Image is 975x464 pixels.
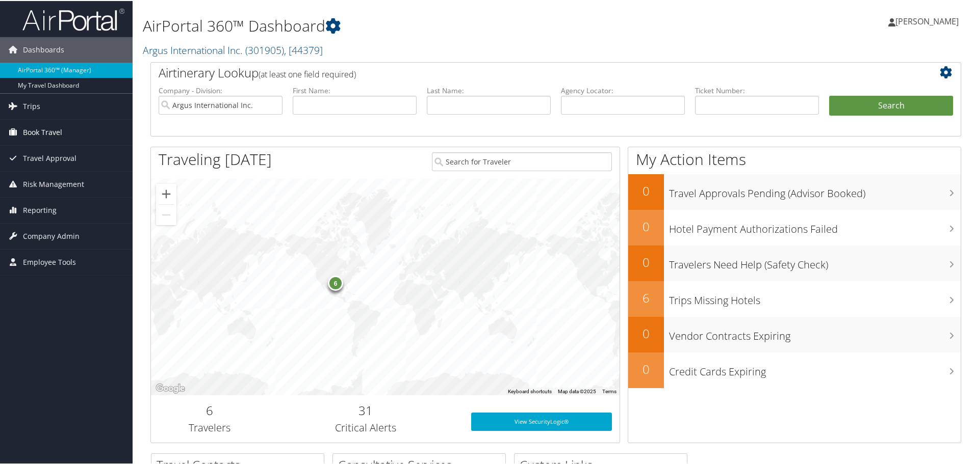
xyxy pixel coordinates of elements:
[628,217,664,234] h2: 0
[558,388,596,393] span: Map data ©2025
[628,148,961,169] h1: My Action Items
[669,287,961,307] h3: Trips Missing Hotels
[23,249,76,274] span: Employee Tools
[259,68,356,79] span: (at least one field required)
[159,401,261,418] h2: 6
[895,15,959,26] span: [PERSON_NAME]
[669,359,961,378] h3: Credit Cards Expiring
[888,5,969,36] a: [PERSON_NAME]
[432,151,612,170] input: Search for Traveler
[628,316,961,351] a: 0Vendor Contracts Expiring
[328,275,343,290] div: 6
[159,420,261,434] h3: Travelers
[153,381,187,394] a: Open this area in Google Maps (opens a new window)
[829,95,953,115] button: Search
[669,180,961,200] h3: Travel Approvals Pending (Advisor Booked)
[695,85,819,95] label: Ticket Number:
[628,173,961,209] a: 0Travel Approvals Pending (Advisor Booked)
[602,388,617,393] a: Terms (opens in new tab)
[628,351,961,387] a: 0Credit Cards Expiring
[156,183,176,203] button: Zoom in
[628,181,664,199] h2: 0
[159,63,886,80] h2: Airtinerary Lookup
[276,420,456,434] h3: Critical Alerts
[23,119,62,144] span: Book Travel
[159,148,272,169] h1: Traveling [DATE]
[427,85,551,95] label: Last Name:
[143,14,694,36] h1: AirPortal 360™ Dashboard
[628,324,664,341] h2: 0
[23,171,84,196] span: Risk Management
[471,412,612,430] a: View SecurityLogic®
[23,93,40,118] span: Trips
[143,42,323,56] a: Argus International Inc.
[669,323,961,342] h3: Vendor Contracts Expiring
[508,387,552,394] button: Keyboard shortcuts
[159,85,283,95] label: Company - Division:
[561,85,685,95] label: Agency Locator:
[669,216,961,235] h3: Hotel Payment Authorizations Failed
[156,204,176,224] button: Zoom out
[284,42,323,56] span: , [ 44379 ]
[23,197,57,222] span: Reporting
[628,244,961,280] a: 0Travelers Need Help (Safety Check)
[628,288,664,306] h2: 6
[153,381,187,394] img: Google
[669,252,961,271] h3: Travelers Need Help (Safety Check)
[628,209,961,244] a: 0Hotel Payment Authorizations Failed
[23,36,64,62] span: Dashboards
[628,360,664,377] h2: 0
[22,7,124,31] img: airportal-logo.png
[293,85,417,95] label: First Name:
[23,145,76,170] span: Travel Approval
[628,280,961,316] a: 6Trips Missing Hotels
[628,253,664,270] h2: 0
[276,401,456,418] h2: 31
[23,223,80,248] span: Company Admin
[245,42,284,56] span: ( 301905 )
